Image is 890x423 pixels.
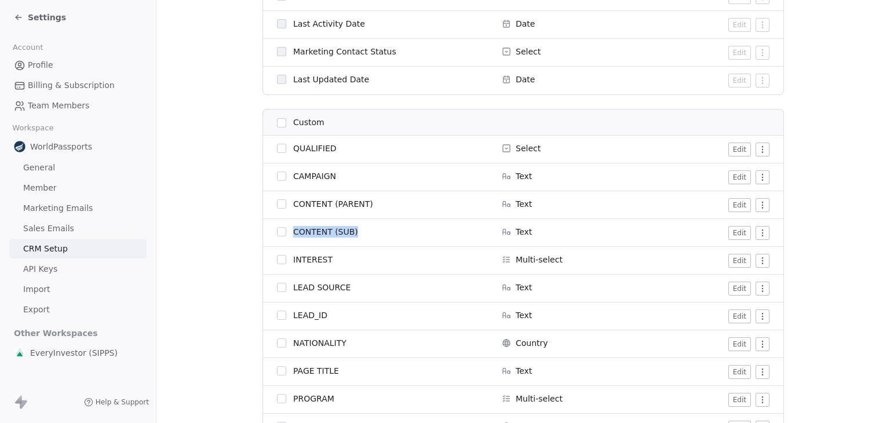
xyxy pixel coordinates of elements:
[293,226,358,238] span: CONTENT (SUB)
[9,199,147,218] a: Marketing Emails
[728,282,751,296] button: Edit
[9,178,147,198] a: Member
[84,398,149,407] a: Help & Support
[9,96,147,115] a: Team Members
[728,74,751,87] button: Edit
[8,119,59,137] span: Workspace
[516,18,535,30] span: Date
[293,74,369,85] span: Last Updated Date
[9,239,147,258] a: CRM Setup
[516,337,548,349] span: Country
[28,100,89,112] span: Team Members
[516,309,532,321] span: Text
[293,254,333,265] span: INTEREST
[516,170,532,182] span: Text
[293,46,396,57] span: Marketing Contact Status
[728,18,751,32] button: Edit
[293,337,346,349] span: NATIONALITY
[728,309,751,323] button: Edit
[96,398,149,407] span: Help & Support
[23,182,57,194] span: Member
[728,337,751,351] button: Edit
[293,116,324,129] span: Custom
[23,263,57,275] span: API Keys
[293,143,337,154] span: QUALIFIED
[14,347,25,359] img: EI.png
[23,283,50,296] span: Import
[14,12,66,23] a: Settings
[728,198,751,212] button: Edit
[728,365,751,379] button: Edit
[28,12,66,23] span: Settings
[516,226,532,238] span: Text
[23,162,55,174] span: General
[728,226,751,240] button: Edit
[14,141,25,152] img: favicon.webp
[293,198,373,210] span: CONTENT (PARENT)
[9,76,147,95] a: Billing & Subscription
[23,202,93,214] span: Marketing Emails
[728,393,751,407] button: Edit
[23,304,50,316] span: Export
[23,223,74,235] span: Sales Emails
[23,243,68,255] span: CRM Setup
[30,347,118,359] span: EveryInvestor (SIPPS)
[293,170,336,182] span: CAMPAIGN
[9,56,147,75] a: Profile
[9,300,147,319] a: Export
[9,219,147,238] a: Sales Emails
[293,393,334,404] span: PROGRAM
[516,393,563,404] span: Multi-select
[9,158,147,177] a: General
[30,141,92,152] span: WorldPassports
[28,79,115,92] span: Billing & Subscription
[293,309,327,321] span: LEAD_ID
[293,365,339,377] span: PAGE TITLE
[9,280,147,299] a: Import
[9,260,147,279] a: API Keys
[8,39,48,56] span: Account
[516,46,541,57] span: Select
[28,59,53,71] span: Profile
[516,254,563,265] span: Multi-select
[293,282,351,293] span: LEAD SOURCE
[728,254,751,268] button: Edit
[728,170,751,184] button: Edit
[293,18,365,30] span: Last Activity Date
[516,282,532,293] span: Text
[728,46,751,60] button: Edit
[516,198,532,210] span: Text
[9,324,103,342] span: Other Workspaces
[516,143,541,154] span: Select
[516,74,535,85] span: Date
[728,143,751,156] button: Edit
[516,365,532,377] span: Text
